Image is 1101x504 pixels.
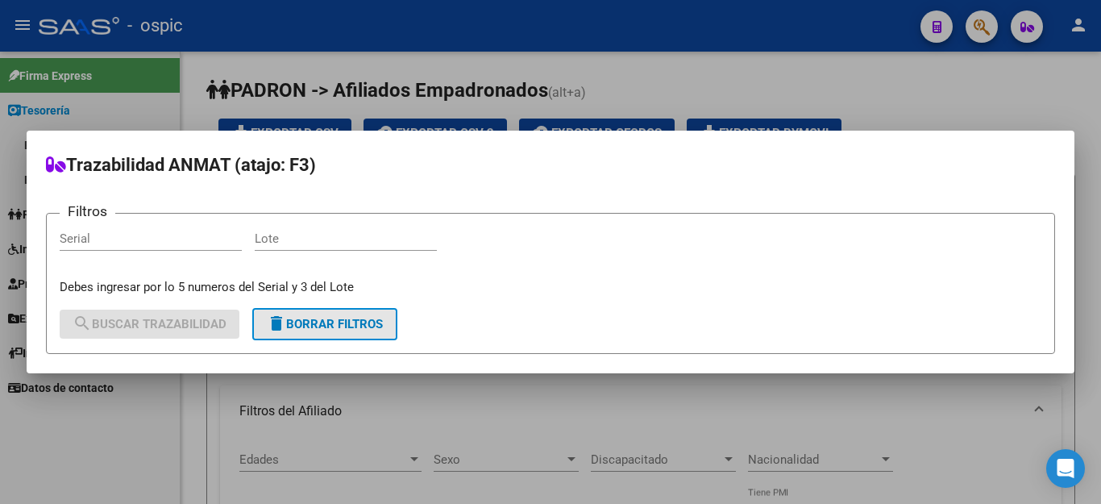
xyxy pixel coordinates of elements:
[60,310,239,339] button: Buscar Trazabilidad
[252,308,397,340] button: Borrar Filtros
[267,317,383,331] span: Borrar Filtros
[1046,449,1085,488] div: Open Intercom Messenger
[73,317,226,331] span: Buscar Trazabilidad
[60,278,1041,297] p: Debes ingresar por lo 5 numeros del Serial y 3 del Lote
[60,201,115,222] h3: Filtros
[267,314,286,333] mat-icon: delete
[46,150,1055,181] h2: Trazabilidad ANMAT (atajo: F3)
[73,314,92,333] mat-icon: search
